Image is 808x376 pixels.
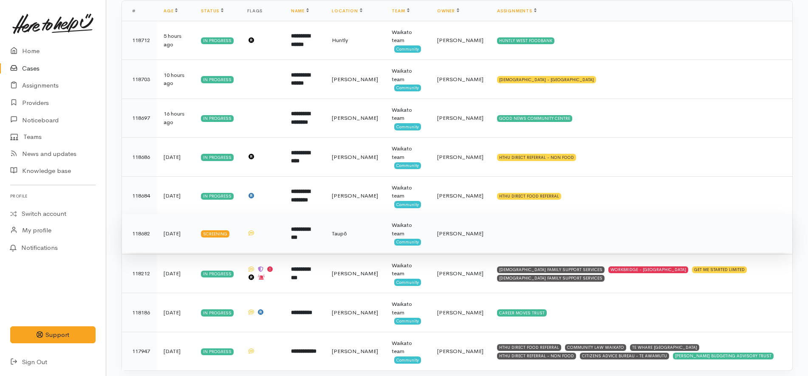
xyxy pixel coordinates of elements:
td: 10 hours ago [157,60,194,99]
span: Community [394,45,421,52]
div: Screening [201,230,229,237]
span: [PERSON_NAME] [437,37,483,44]
span: Community [394,162,421,169]
span: [PERSON_NAME] [332,76,378,83]
div: CITIZENS ADVICE BUREAU - TE AWAMUTU [580,353,669,359]
button: Support [10,326,96,344]
td: 118703 [122,60,157,99]
div: In progress [201,115,234,122]
td: 5 hours ago [157,21,194,60]
td: 16 hours ago [157,99,194,138]
div: In progress [201,76,234,83]
span: [PERSON_NAME] [332,153,378,161]
a: Team [392,8,409,14]
th: Flags [240,1,284,21]
td: [DATE] [157,332,194,370]
div: In progress [201,37,234,44]
div: [PERSON_NAME] BUDGETING ADVISORY TRUST [673,353,774,359]
span: [PERSON_NAME] [437,348,483,355]
div: COMMUNITY LAW WAIKATO [565,344,626,351]
h6: Profile [10,190,96,202]
th: # [122,1,157,21]
div: [DEMOGRAPHIC_DATA] FAMILY SUPPORT SERVICES [497,266,605,273]
span: Community [394,123,421,130]
div: In progress [201,271,234,277]
td: 118697 [122,99,157,138]
div: In progress [201,348,234,355]
a: Name [291,8,309,14]
div: HTHU DIRECT REFERRAL - NON FOOD [497,353,576,359]
span: [PERSON_NAME] [332,192,378,199]
div: Waikato team [392,67,424,83]
td: [DATE] [157,214,194,253]
span: [PERSON_NAME] [332,114,378,122]
div: HTHU DIRECT FOOD REFERRAL [497,193,561,200]
div: GOOD NEWS COMMUNITY CENTRE [497,115,572,122]
div: TE WHARE [GEOGRAPHIC_DATA] [630,344,699,351]
div: Waikato team [392,106,424,122]
div: HTHU DIRECT FOOD REFERRAL [497,344,561,351]
div: Waikato team [392,28,424,45]
div: CAREER MOVES TRUST [497,309,547,316]
span: [PERSON_NAME] [437,309,483,316]
div: Waikato team [392,184,424,200]
div: In progress [201,309,234,316]
td: [DATE] [157,176,194,215]
td: 118684 [122,176,157,215]
span: Community [394,239,421,246]
div: In progress [201,193,234,200]
div: Waikato team [392,261,424,278]
span: [PERSON_NAME] [332,270,378,277]
span: [PERSON_NAME] [437,76,483,83]
span: Huntly [332,37,348,44]
span: [PERSON_NAME] [437,114,483,122]
div: HUNTLY WEST FOODBANK [497,37,554,44]
a: Owner [437,8,459,14]
span: Community [394,356,421,363]
td: [DATE] [157,138,194,177]
td: 118212 [122,254,157,293]
div: Waikato team [392,144,424,161]
td: 118682 [122,214,157,253]
span: [PERSON_NAME] [332,348,378,355]
span: Community [394,85,421,91]
div: HTHU DIRECT REFERRAL - NON FOOD [497,154,576,161]
td: 118712 [122,21,157,60]
div: Waikato team [392,300,424,317]
div: [DEMOGRAPHIC_DATA] - [GEOGRAPHIC_DATA] [497,76,596,83]
span: Community [394,201,421,208]
div: Waikato team [392,221,424,237]
span: Community [394,318,421,325]
div: In progress [201,154,234,161]
td: 117947 [122,332,157,370]
span: [PERSON_NAME] [437,230,483,237]
span: [PERSON_NAME] [437,270,483,277]
td: [DATE] [157,254,194,293]
td: 118686 [122,138,157,177]
div: WORKBRIDGE - [GEOGRAPHIC_DATA] [608,266,688,273]
span: [PERSON_NAME] [437,153,483,161]
span: Community [394,279,421,286]
div: GET ME STARTED LIMITED [692,266,747,273]
span: [PERSON_NAME] [332,309,378,316]
a: Location [332,8,362,14]
div: Waikato team [392,339,424,356]
td: 118186 [122,293,157,332]
a: Assignments [497,8,537,14]
a: Status [201,8,223,14]
td: [DATE] [157,293,194,332]
span: [PERSON_NAME] [437,192,483,199]
a: Age [164,8,178,14]
div: [DEMOGRAPHIC_DATA] FAMILY SUPPORT SERVICES [497,275,605,282]
span: Taupō [332,230,347,237]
